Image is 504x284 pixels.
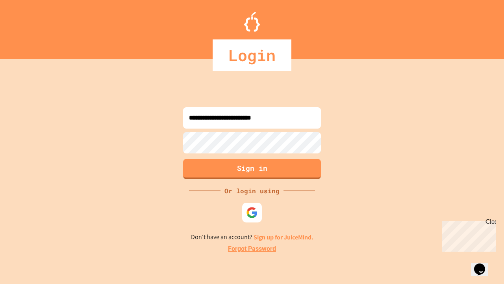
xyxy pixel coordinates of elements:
div: Login [213,39,291,71]
div: Or login using [220,186,283,196]
a: Sign up for JuiceMind. [254,233,313,241]
div: Chat with us now!Close [3,3,54,50]
a: Forgot Password [228,244,276,254]
img: google-icon.svg [246,207,258,219]
img: Logo.svg [244,12,260,32]
p: Don't have an account? [191,232,313,242]
iframe: chat widget [471,252,496,276]
iframe: chat widget [439,218,496,252]
button: Sign in [183,159,321,179]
